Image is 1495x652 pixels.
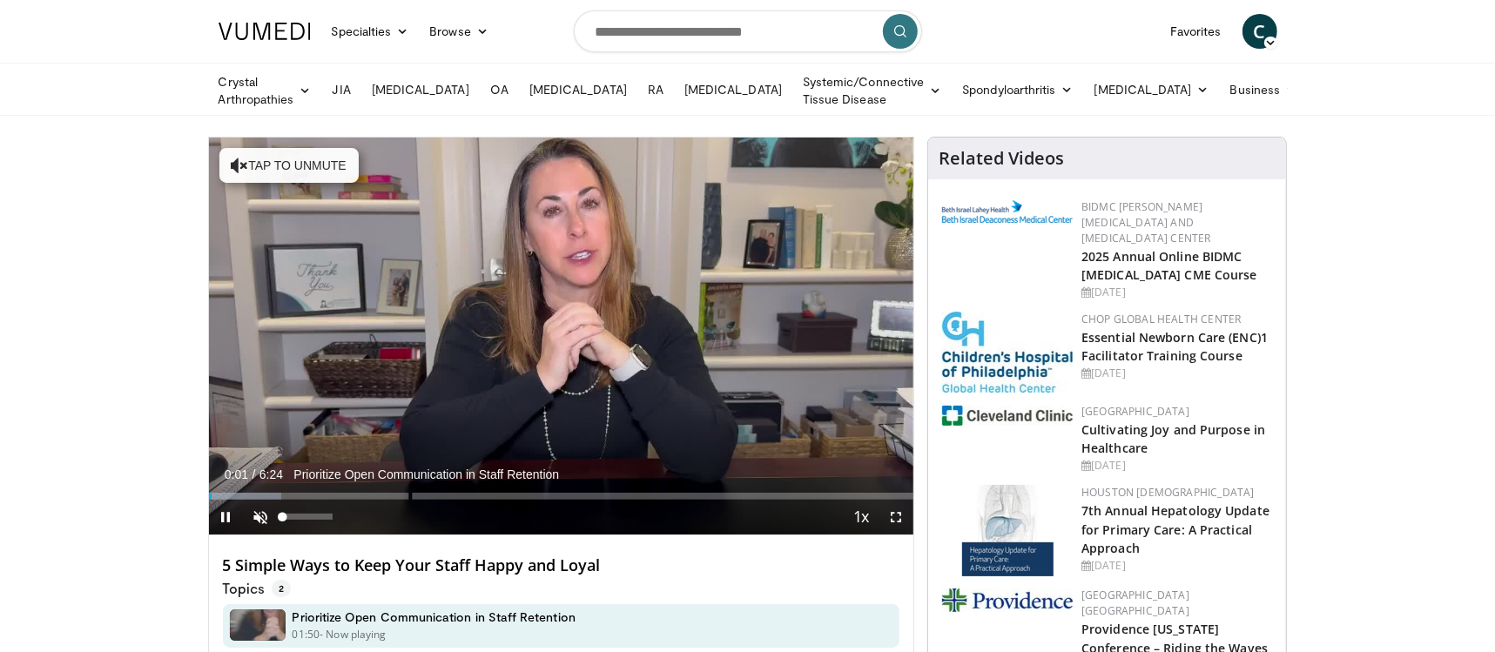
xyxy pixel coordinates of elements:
[419,14,499,49] a: Browse
[942,312,1073,393] img: 8fbf8b72-0f77-40e1-90f4-9648163fd298.jpg.150x105_q85_autocrop_double_scale_upscale_version-0.2.jpg
[1081,421,1265,456] a: Cultivating Joy and Purpose in Healthcare
[1081,199,1211,245] a: BIDMC [PERSON_NAME][MEDICAL_DATA] and [MEDICAL_DATA] Center
[1081,285,1272,300] div: [DATE]
[942,588,1073,612] img: 9aead070-c8c9-47a8-a231-d8565ac8732e.png.150x105_q85_autocrop_double_scale_upscale_version-0.2.jpg
[1081,404,1189,419] a: [GEOGRAPHIC_DATA]
[1084,72,1220,107] a: [MEDICAL_DATA]
[1081,588,1189,618] a: [GEOGRAPHIC_DATA] [GEOGRAPHIC_DATA]
[293,609,576,625] h4: Prioritize Open Communication in Staff Retention
[674,72,792,107] a: [MEDICAL_DATA]
[1081,248,1257,283] a: 2025 Annual Online BIDMC [MEDICAL_DATA] CME Course
[272,580,291,597] span: 2
[209,500,244,534] button: Pause
[208,73,322,108] a: Crystal Arthropathies
[952,72,1083,107] a: Spondyloarthritis
[1081,458,1272,474] div: [DATE]
[942,200,1073,223] img: c96b19ec-a48b-46a9-9095-935f19585444.png.150x105_q85_autocrop_double_scale_upscale_version-0.2.png
[322,72,361,107] a: JIA
[320,627,387,642] p: - Now playing
[942,406,1073,426] img: 1ef99228-8384-4f7a-af87-49a18d542794.png.150x105_q85_autocrop_double_scale_upscale_version-0.2.jpg
[223,556,900,575] h4: 5 Simple Ways to Keep Your Staff Happy and Loyal
[1081,312,1241,326] a: CHOP Global Health Center
[1081,485,1254,500] a: Houston [DEMOGRAPHIC_DATA]
[1242,14,1277,49] a: C
[293,467,559,482] span: Prioritize Open Communication in Staff Retention
[293,627,320,642] p: 01:50
[223,580,291,597] p: Topics
[225,467,248,481] span: 0:01
[1081,558,1272,574] div: [DATE]
[219,23,311,40] img: VuMedi Logo
[637,72,674,107] a: RA
[259,467,283,481] span: 6:24
[574,10,922,52] input: Search topics, interventions
[209,138,914,535] video-js: Video Player
[361,72,480,107] a: [MEDICAL_DATA]
[253,467,256,481] span: /
[1081,329,1268,364] a: Essential Newborn Care (ENC)1 Facilitator Training Course
[1081,502,1269,555] a: 7th Annual Hepatology Update for Primary Care: A Practical Approach
[1160,14,1232,49] a: Favorites
[480,72,519,107] a: OA
[939,148,1064,169] h4: Related Videos
[962,485,1054,576] img: 83b65fa9-3c25-403e-891e-c43026028dd2.jpg.150x105_q85_autocrop_double_scale_upscale_version-0.2.jpg
[209,493,914,500] div: Progress Bar
[792,73,952,108] a: Systemic/Connective Tissue Disease
[879,500,913,534] button: Fullscreen
[844,500,879,534] button: Playback Rate
[283,514,333,520] div: Volume Level
[219,148,359,183] button: Tap to unmute
[321,14,420,49] a: Specialties
[1081,366,1272,381] div: [DATE]
[244,500,279,534] button: Unmute
[1220,72,1309,107] a: Business
[519,72,637,107] a: [MEDICAL_DATA]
